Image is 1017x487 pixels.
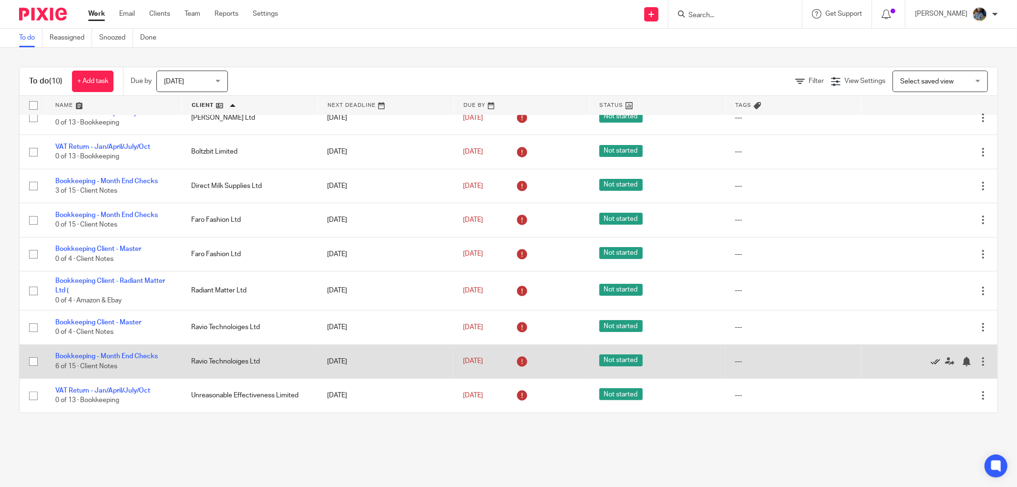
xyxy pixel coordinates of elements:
a: Team [185,9,200,19]
td: [DATE] [318,203,453,237]
span: [DATE] [463,358,483,365]
div: --- [735,181,852,191]
span: 6 of 15 · Client Notes [55,363,117,370]
span: [DATE] [463,324,483,331]
div: --- [735,357,852,366]
h1: To do [29,76,62,86]
a: Done [140,29,164,47]
td: Radiant Matter Ltd [182,271,318,311]
p: Due by [131,76,152,86]
a: Reassigned [50,29,92,47]
a: Email [119,9,135,19]
td: Faro Fashion Ltd [182,237,318,271]
span: Not started [599,247,643,259]
span: 0 of 15 · Client Notes [55,222,117,228]
a: Bookkeeping - Month End Checks [55,178,158,185]
td: [DATE] [318,311,453,344]
td: [DATE] [318,101,453,135]
a: Bookkeeping - Month End Checks [55,212,158,218]
td: [PERSON_NAME] Ltd [182,101,318,135]
span: Not started [599,179,643,191]
a: Clients [149,9,170,19]
td: Direct Milk Supplies Ltd [182,169,318,203]
span: 0 of 4 · Amazon & Ebay [55,297,122,304]
div: --- [735,113,852,123]
span: [DATE] [463,251,483,258]
div: --- [735,249,852,259]
input: Search [688,11,773,20]
span: View Settings [844,78,885,84]
a: Bookkeeping Client - Master [55,246,141,252]
span: Select saved view [900,78,954,85]
a: Snoozed [99,29,133,47]
span: Not started [599,388,643,400]
span: [DATE] [463,392,483,399]
span: [DATE] [463,217,483,223]
a: Bookkeeping Client - Master [55,319,141,326]
td: [DATE] [318,379,453,413]
a: Reports [215,9,238,19]
span: [DATE] [463,287,483,294]
td: Unreasonable Effectiveness Limited [182,379,318,413]
span: Filter [809,78,824,84]
div: --- [735,215,852,225]
a: Settings [253,9,278,19]
td: Ravio Technoloiges Ltd [182,311,318,344]
span: 0 of 13 · Bookkeeping [55,119,119,126]
span: [DATE] [463,148,483,155]
td: Faro Fashion Ltd [182,203,318,237]
td: [DATE] [318,344,453,378]
td: [DATE] [318,169,453,203]
span: 0 of 13 · Bookkeeping [55,154,119,160]
span: Not started [599,284,643,296]
span: [DATE] [164,78,184,85]
span: 0 of 13 · Bookkeeping [55,397,119,404]
span: Not started [599,213,643,225]
span: [DATE] [463,183,483,189]
span: Not started [599,145,643,157]
td: Boltzbit Limited [182,135,318,169]
div: --- [735,391,852,400]
span: (10) [49,77,62,85]
span: Not started [599,320,643,332]
span: [DATE] [463,114,483,121]
span: Get Support [825,10,862,17]
a: Mark as done [931,357,945,366]
span: Not started [599,111,643,123]
a: VAT Return - Jan/April/July/Oct [55,387,150,394]
div: --- [735,286,852,295]
a: VAT Return - Jan/April/July/Oct [55,110,150,116]
a: Bookkeeping - Month End Checks [55,353,158,360]
img: Jaskaran%20Singh.jpeg [972,7,987,22]
span: Tags [735,103,751,108]
span: 0 of 4 · Client Notes [55,329,113,336]
span: Not started [599,354,643,366]
a: Bookkeeping Client - Radiant Matter Ltd ( [55,278,165,294]
a: Work [88,9,105,19]
a: To do [19,29,42,47]
a: VAT Return - Jan/April/July/Oct [55,144,150,150]
span: 0 of 4 · Client Notes [55,256,113,262]
a: + Add task [72,71,113,92]
span: 3 of 15 · Client Notes [55,187,117,194]
td: Ravio Technoloiges Ltd [182,344,318,378]
div: --- [735,322,852,332]
img: Pixie [19,8,67,21]
td: [DATE] [318,237,453,271]
td: [DATE] [318,271,453,311]
td: [DATE] [318,135,453,169]
p: [PERSON_NAME] [915,9,967,19]
div: --- [735,147,852,156]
